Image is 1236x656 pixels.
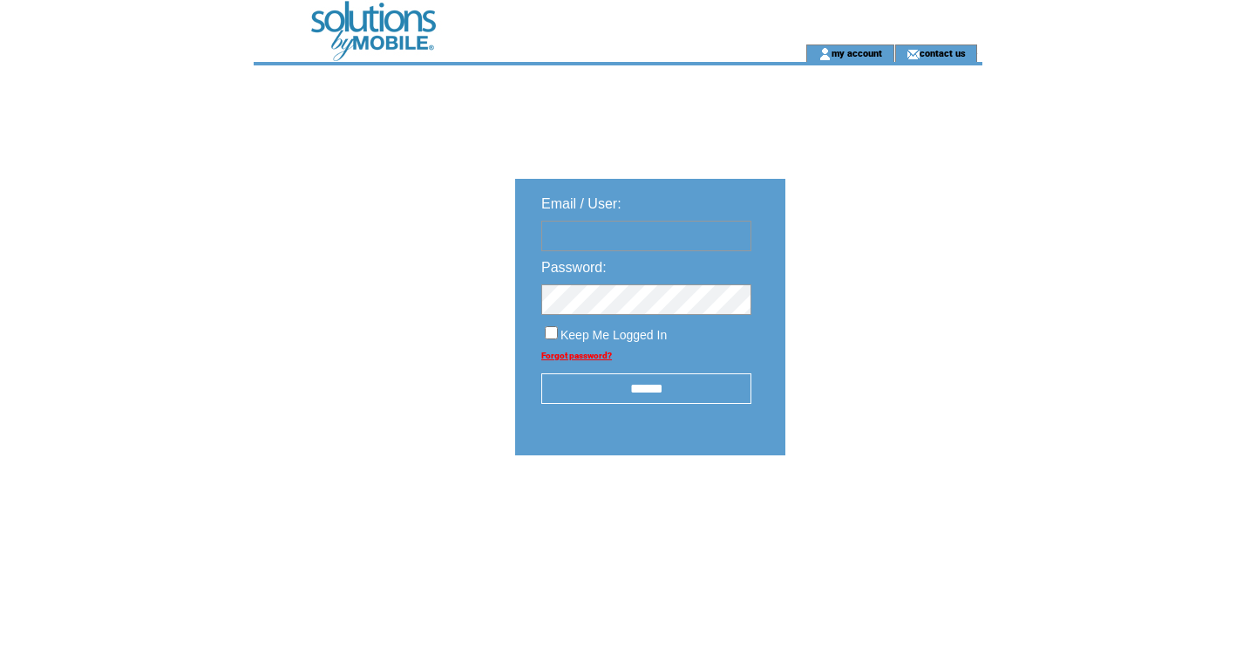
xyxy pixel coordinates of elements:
span: Keep Me Logged In [560,328,667,342]
a: Forgot password? [541,351,612,360]
img: transparent.png [836,499,923,521]
span: Password: [541,260,607,275]
a: my account [832,47,882,58]
span: Email / User: [541,196,621,211]
img: contact_us_icon.gif [907,47,920,61]
img: account_icon.gif [818,47,832,61]
a: contact us [920,47,966,58]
